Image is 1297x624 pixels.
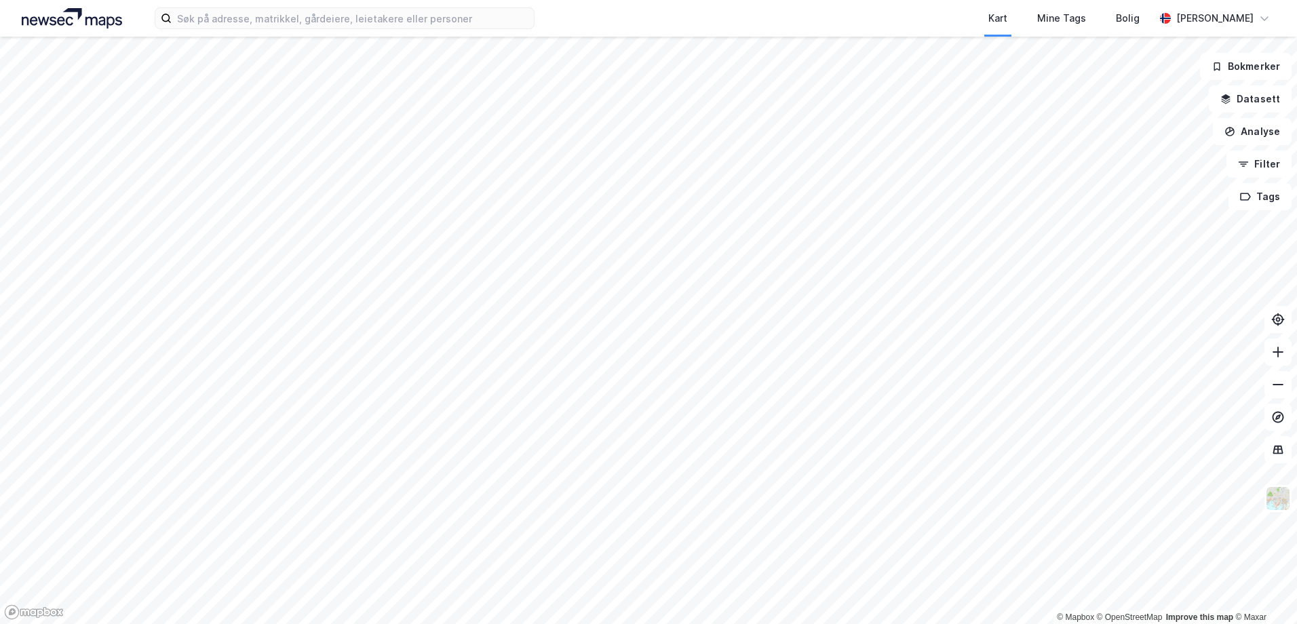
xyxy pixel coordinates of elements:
button: Filter [1226,151,1292,178]
button: Tags [1228,183,1292,210]
a: Improve this map [1166,612,1233,622]
a: Mapbox [1057,612,1094,622]
a: OpenStreetMap [1097,612,1163,622]
div: Bolig [1116,10,1140,26]
button: Analyse [1213,118,1292,145]
img: logo.a4113a55bc3d86da70a041830d287a7e.svg [22,8,122,28]
button: Bokmerker [1200,53,1292,80]
input: Søk på adresse, matrikkel, gårdeiere, leietakere eller personer [172,8,534,28]
img: Z [1265,486,1291,511]
div: [PERSON_NAME] [1176,10,1254,26]
iframe: Chat Widget [1229,559,1297,624]
a: Mapbox homepage [4,604,64,620]
div: Kontrollprogram for chat [1229,559,1297,624]
div: Kart [988,10,1007,26]
div: Mine Tags [1037,10,1086,26]
button: Datasett [1209,85,1292,113]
